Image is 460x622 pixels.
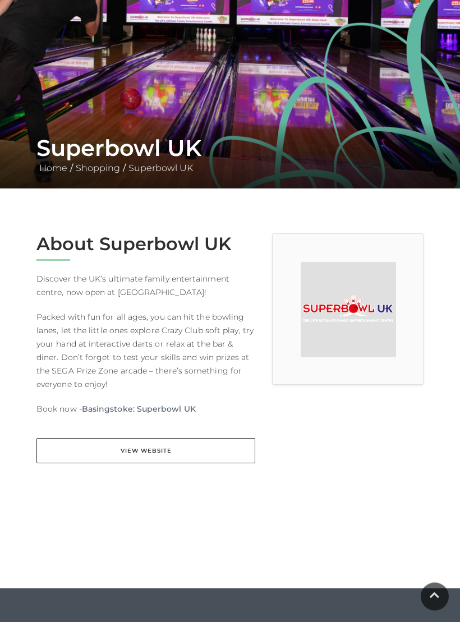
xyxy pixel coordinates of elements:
h1: Superbowl UK [36,135,424,162]
a: Home [36,163,70,174]
h2: About Superbowl UK [36,234,255,255]
img: Superbowl UK, Festival Place, Basingstoke [301,262,396,358]
a: Shopping [73,163,123,174]
a: Basingstoke: Superbowl UK [82,403,196,416]
a: View Website [36,439,255,464]
p: Book now - [36,403,255,416]
div: / / [28,135,432,176]
a: Superbowl UK [126,163,196,174]
p: Discover the UK’s ultimate family entertainment centre, now open at [GEOGRAPHIC_DATA]! [36,273,255,300]
p: Packed with fun for all ages, you can hit the bowling lanes, let the little ones explore Crazy Cl... [36,311,255,391]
